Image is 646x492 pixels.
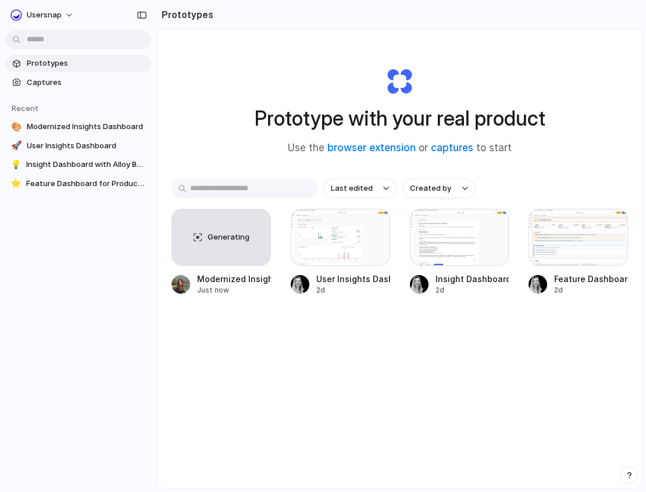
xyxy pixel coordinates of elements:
[27,9,62,21] span: Usersnap
[10,140,22,152] div: 🚀
[6,118,151,136] a: 🎨Modernized Insights Dashboard
[410,209,509,295] a: Insight Dashboard with Alloy ButtonInsight Dashboard with Alloy Button2d
[12,104,38,113] span: Recent
[6,55,151,72] a: Prototypes
[327,142,416,154] a: browser extension
[403,179,475,198] button: Created by
[10,159,22,170] div: 💡
[288,141,512,156] span: Use the or to start
[208,231,249,243] span: Generating
[157,8,213,22] h2: Prototypes
[27,58,147,69] span: Prototypes
[316,273,390,285] div: User Insights Dashboard
[6,74,151,91] a: Captures
[6,175,151,192] a: ⭐Feature Dashboard for Product Insights
[172,209,271,295] a: GeneratingModernized Insights DashboardJust now
[26,178,147,190] span: Feature Dashboard for Product Insights
[10,121,22,133] div: 🎨
[436,273,509,285] div: Insight Dashboard with Alloy Button
[431,142,473,154] a: captures
[410,183,451,194] span: Created by
[6,6,80,24] button: Usersnap
[324,179,396,198] button: Last edited
[554,285,628,295] div: 2d
[436,285,509,295] div: 2d
[26,159,147,170] span: Insight Dashboard with Alloy Button
[291,209,390,295] a: User Insights DashboardUser Insights Dashboard2d
[255,103,545,134] h1: Prototype with your real product
[27,77,147,88] span: Captures
[10,178,22,190] div: ⭐
[27,121,147,133] span: Modernized Insights Dashboard
[6,137,151,155] a: 🚀User Insights Dashboard
[554,273,628,285] div: Feature Dashboard for Product Insights
[27,140,147,152] span: User Insights Dashboard
[331,183,373,194] span: Last edited
[197,273,271,285] div: Modernized Insights Dashboard
[316,285,390,295] div: 2d
[197,285,271,295] div: Just now
[529,209,628,295] a: Feature Dashboard for Product InsightsFeature Dashboard for Product Insights2d
[6,156,151,173] a: 💡Insight Dashboard with Alloy Button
